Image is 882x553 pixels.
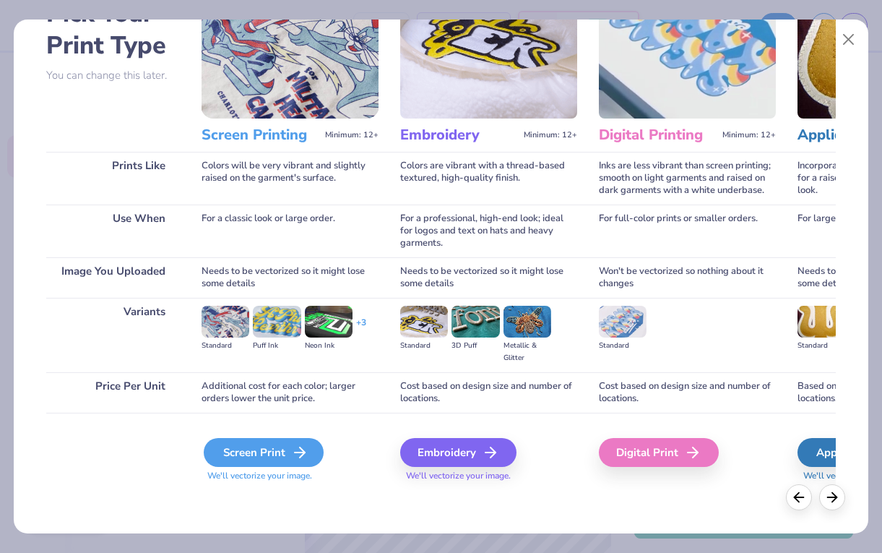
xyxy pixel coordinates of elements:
[400,438,516,467] div: Embroidery
[599,438,719,467] div: Digital Print
[503,306,551,338] img: Metallic & Glitter
[400,306,448,338] img: Standard
[599,257,776,298] div: Won't be vectorized so nothing about it changes
[599,152,776,205] div: Inks are less vibrant than screen printing; smooth on light garments and raised on dark garments ...
[400,126,518,145] h3: Embroidery
[451,340,499,352] div: 3D Puff
[46,69,180,82] p: You can change this later.
[325,130,379,140] span: Minimum: 12+
[202,257,379,298] div: Needs to be vectorized so it might lose some details
[46,257,180,298] div: Image You Uploaded
[46,298,180,372] div: Variants
[202,126,319,145] h3: Screen Printing
[524,130,577,140] span: Minimum: 12+
[46,372,180,413] div: Price Per Unit
[253,306,301,338] img: Puff Ink
[204,438,324,467] div: Screen Print
[400,257,577,298] div: Needs to be vectorized so it might lose some details
[253,340,301,352] div: Puff Ink
[400,205,577,257] div: For a professional, high-end look; ideal for logos and text on hats and heavy garments.
[722,130,776,140] span: Minimum: 12+
[202,340,249,352] div: Standard
[356,317,366,341] div: + 3
[599,306,647,338] img: Standard
[599,126,717,145] h3: Digital Printing
[305,340,353,352] div: Neon Ink
[46,205,180,257] div: Use When
[400,372,577,413] div: Cost based on design size and number of locations.
[46,152,180,205] div: Prints Like
[400,152,577,205] div: Colors are vibrant with a thread-based textured, high-quality finish.
[797,340,845,352] div: Standard
[305,306,353,338] img: Neon Ink
[599,340,647,352] div: Standard
[202,152,379,205] div: Colors will be very vibrant and slightly raised on the garment's surface.
[451,306,499,338] img: 3D Puff
[202,470,379,482] span: We'll vectorize your image.
[503,340,551,364] div: Metallic & Glitter
[202,306,249,338] img: Standard
[400,470,577,482] span: We'll vectorize your image.
[400,340,448,352] div: Standard
[202,205,379,257] div: For a classic look or large order.
[599,372,776,413] div: Cost based on design size and number of locations.
[202,372,379,413] div: Additional cost for each color; larger orders lower the unit price.
[797,306,845,338] img: Standard
[599,205,776,257] div: For full-color prints or smaller orders.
